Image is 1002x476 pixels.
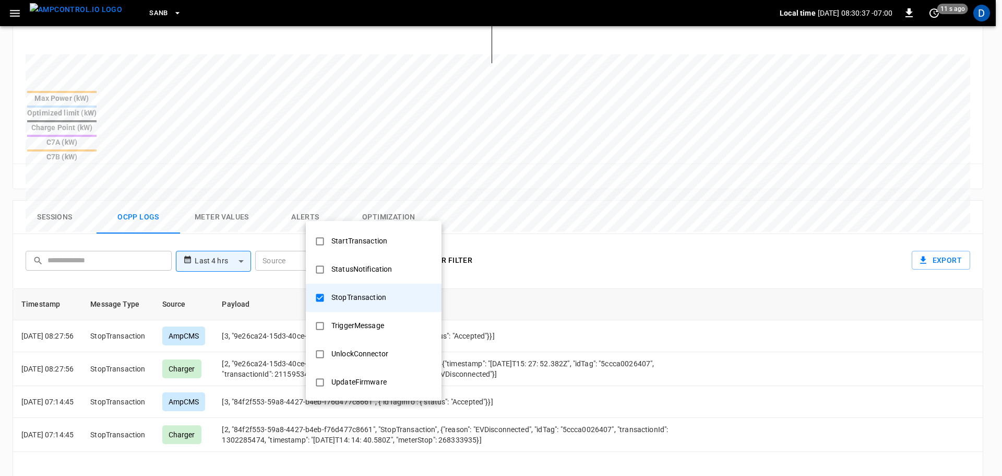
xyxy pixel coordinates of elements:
div: StatusNotification [325,260,398,279]
div: StartTransaction [325,231,393,251]
div: UnlockConnector [325,344,395,364]
div: TriggerMessage [325,316,390,335]
div: StopTransaction [325,288,392,307]
div: UpdateFirmware [325,373,393,392]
